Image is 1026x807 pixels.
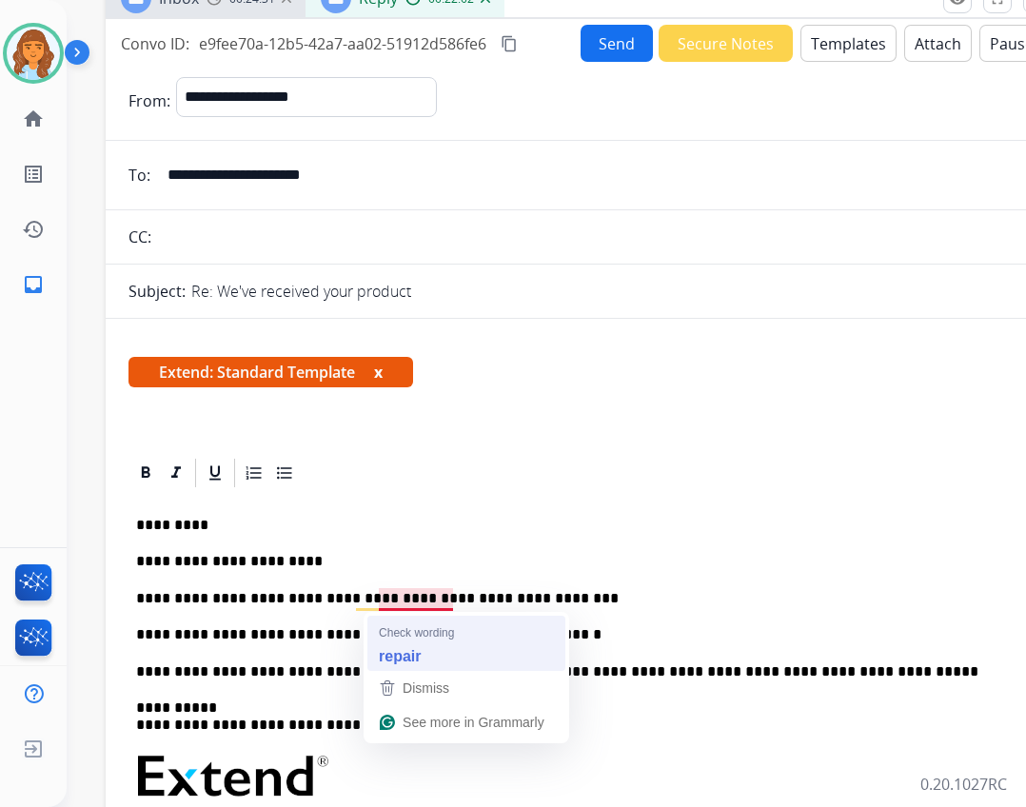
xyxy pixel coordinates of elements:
[22,163,45,186] mat-icon: list_alt
[22,218,45,241] mat-icon: history
[22,108,45,130] mat-icon: home
[374,361,383,384] button: x
[270,459,299,487] div: Bullet List
[128,357,413,387] span: Extend: Standard Template
[199,33,486,54] span: e9fee70a-12b5-42a7-aa02-51912d586fe6
[121,32,189,55] p: Convo ID:
[240,459,268,487] div: Ordered List
[162,459,190,487] div: Italic
[659,25,793,62] button: Secure Notes
[191,280,411,303] p: Re: We've received your product
[7,27,60,80] img: avatar
[128,164,150,187] p: To:
[22,273,45,296] mat-icon: inbox
[904,25,972,62] button: Attach
[501,35,518,52] mat-icon: content_copy
[920,773,1007,796] p: 0.20.1027RC
[800,25,897,62] button: Templates
[201,459,229,487] div: Underline
[128,280,186,303] p: Subject:
[131,459,160,487] div: Bold
[128,89,170,112] p: From:
[128,226,151,248] p: CC:
[581,25,653,62] button: Send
